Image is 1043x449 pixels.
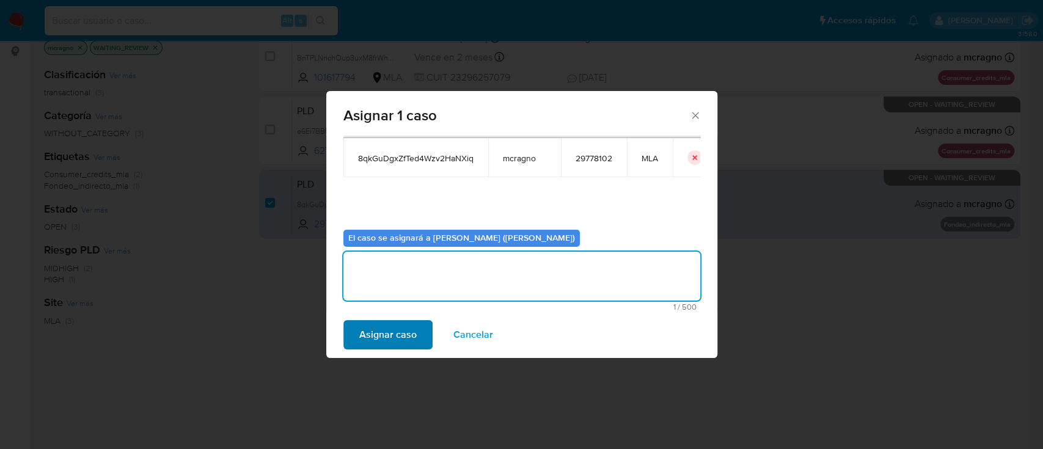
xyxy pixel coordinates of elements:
span: MLA [642,153,658,164]
span: Asignar caso [359,321,417,348]
div: assign-modal [326,91,717,358]
span: Cancelar [453,321,493,348]
span: 8qkGuDgxZfTed4Wzv2HaNXiq [358,153,474,164]
span: Máximo 500 caracteres [347,303,697,311]
span: 29778102 [576,153,612,164]
button: Asignar caso [343,320,433,349]
span: mcragno [503,153,546,164]
span: Asignar 1 caso [343,108,690,123]
button: icon-button [687,150,702,165]
button: Cancelar [437,320,509,349]
button: Cerrar ventana [689,109,700,120]
b: El caso se asignará a [PERSON_NAME] ([PERSON_NAME]) [348,232,575,244]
